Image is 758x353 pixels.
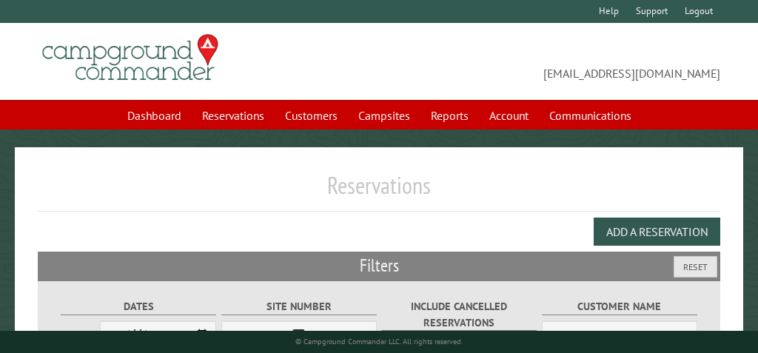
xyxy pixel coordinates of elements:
[594,218,720,246] button: Add a Reservation
[221,298,377,315] label: Site Number
[38,171,720,212] h1: Reservations
[193,101,273,130] a: Reservations
[118,101,190,130] a: Dashboard
[542,298,697,315] label: Customer Name
[480,101,537,130] a: Account
[379,41,720,82] span: [EMAIL_ADDRESS][DOMAIN_NAME]
[295,337,463,346] small: © Campground Commander LLC. All rights reserved.
[61,298,216,315] label: Dates
[38,252,720,280] h2: Filters
[276,101,346,130] a: Customers
[674,256,717,278] button: Reset
[349,101,419,130] a: Campsites
[381,298,537,331] label: Include Cancelled Reservations
[61,330,100,344] label: From:
[540,101,640,130] a: Communications
[422,101,477,130] a: Reports
[38,29,223,87] img: Campground Commander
